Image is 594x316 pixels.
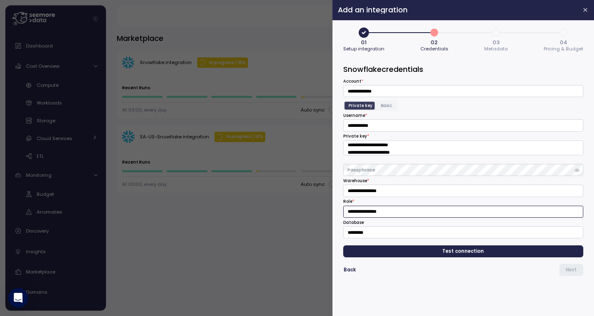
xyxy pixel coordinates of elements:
[493,40,500,45] span: 03
[427,26,441,40] span: 2
[556,26,570,40] span: 4
[344,264,356,276] span: Back
[361,40,367,45] span: 01
[343,245,583,257] button: Test connection
[443,246,484,257] span: Test connection
[559,264,583,276] button: Next
[349,102,372,109] span: Private key
[420,47,448,51] span: Credentials
[381,102,392,109] span: Basic
[544,26,583,53] button: 404Pricing & Budget
[544,47,583,51] span: Pricing & Budget
[484,26,508,53] button: 303Metadata
[560,40,567,45] span: 04
[338,6,575,14] h2: Add an integration
[343,64,583,74] h3: Snowflake credentials
[343,47,384,51] span: Setup integration
[489,26,503,40] span: 3
[420,26,448,53] button: 202Credentials
[431,40,438,45] span: 02
[343,26,384,53] button: 01Setup integration
[484,47,508,51] span: Metadata
[343,264,356,276] button: Back
[8,288,28,308] div: Open Intercom Messenger
[566,264,577,276] span: Next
